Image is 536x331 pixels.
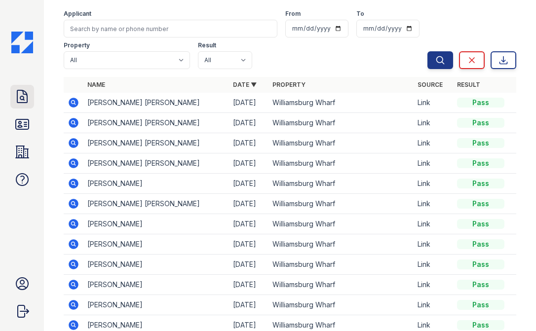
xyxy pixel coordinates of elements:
[285,10,301,18] label: From
[457,300,504,310] div: Pass
[64,20,277,37] input: Search by name or phone number
[457,118,504,128] div: Pass
[414,113,453,133] td: Link
[83,214,229,234] td: [PERSON_NAME]
[414,93,453,113] td: Link
[229,174,268,194] td: [DATE]
[83,234,229,255] td: [PERSON_NAME]
[414,174,453,194] td: Link
[457,158,504,168] div: Pass
[414,275,453,295] td: Link
[83,194,229,214] td: [PERSON_NAME] [PERSON_NAME]
[414,133,453,153] td: Link
[268,214,414,234] td: Williamsburg Wharf
[457,259,504,269] div: Pass
[457,199,504,209] div: Pass
[268,194,414,214] td: Williamsburg Wharf
[229,214,268,234] td: [DATE]
[11,32,33,53] img: CE_Icon_Blue-c292c112584629df590d857e76928e9f676e5b41ef8f769ba2f05ee15b207248.png
[64,41,90,49] label: Property
[87,81,105,88] a: Name
[268,275,414,295] td: Williamsburg Wharf
[268,153,414,174] td: Williamsburg Wharf
[457,280,504,290] div: Pass
[414,214,453,234] td: Link
[457,179,504,188] div: Pass
[229,93,268,113] td: [DATE]
[229,255,268,275] td: [DATE]
[83,255,229,275] td: [PERSON_NAME]
[229,275,268,295] td: [DATE]
[83,275,229,295] td: [PERSON_NAME]
[229,133,268,153] td: [DATE]
[229,295,268,315] td: [DATE]
[229,194,268,214] td: [DATE]
[64,10,91,18] label: Applicant
[229,153,268,174] td: [DATE]
[268,295,414,315] td: Williamsburg Wharf
[414,234,453,255] td: Link
[83,93,229,113] td: [PERSON_NAME] [PERSON_NAME]
[414,255,453,275] td: Link
[457,81,480,88] a: Result
[268,255,414,275] td: Williamsburg Wharf
[414,153,453,174] td: Link
[83,295,229,315] td: [PERSON_NAME]
[233,81,257,88] a: Date ▼
[268,174,414,194] td: Williamsburg Wharf
[414,194,453,214] td: Link
[83,174,229,194] td: [PERSON_NAME]
[268,93,414,113] td: Williamsburg Wharf
[268,234,414,255] td: Williamsburg Wharf
[457,219,504,229] div: Pass
[272,81,306,88] a: Property
[268,113,414,133] td: Williamsburg Wharf
[418,81,443,88] a: Source
[457,239,504,249] div: Pass
[83,153,229,174] td: [PERSON_NAME] [PERSON_NAME]
[457,320,504,330] div: Pass
[414,295,453,315] td: Link
[268,133,414,153] td: Williamsburg Wharf
[356,10,364,18] label: To
[229,234,268,255] td: [DATE]
[457,98,504,108] div: Pass
[198,41,216,49] label: Result
[83,133,229,153] td: [PERSON_NAME] [PERSON_NAME]
[457,138,504,148] div: Pass
[83,113,229,133] td: [PERSON_NAME] [PERSON_NAME]
[229,113,268,133] td: [DATE]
